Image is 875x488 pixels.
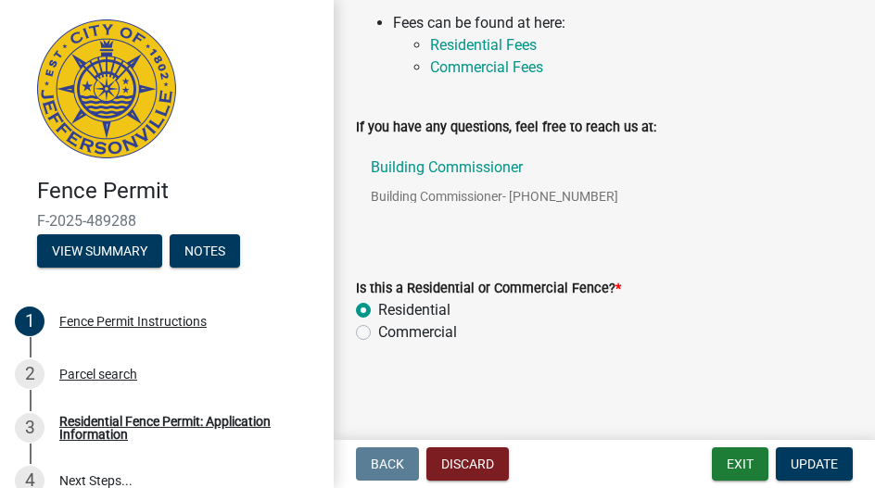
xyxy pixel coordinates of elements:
[170,244,240,259] wm-modal-confirm: Notes
[59,368,137,381] div: Parcel search
[371,190,648,203] p: Building Commissioner
[170,234,240,268] button: Notes
[776,447,853,481] button: Update
[393,12,853,79] li: Fees can be found at here:
[378,321,457,344] label: Commercial
[378,299,450,321] label: Residential
[356,282,621,295] label: Is this a Residential or Commercial Fence?
[59,315,207,328] div: Fence Permit Instructions
[15,359,44,389] div: 2
[430,58,543,76] a: Commercial Fees
[37,212,297,230] span: F-2025-489288
[371,160,618,175] p: Building Commissioner
[356,145,853,232] a: Building CommissionerBuilding Commissioner- [PHONE_NUMBER]
[712,447,768,481] button: Exit
[356,447,419,481] button: Back
[791,457,838,471] span: Update
[37,244,162,259] wm-modal-confirm: Summary
[371,457,404,471] span: Back
[356,121,656,134] label: If you have any questions, feel free to reach us at:
[15,413,44,443] div: 3
[15,307,44,336] div: 1
[502,189,618,204] span: - [PHONE_NUMBER]
[37,178,319,205] h4: Fence Permit
[37,19,176,158] img: City of Jeffersonville, Indiana
[59,415,304,441] div: Residential Fence Permit: Application Information
[426,447,509,481] button: Discard
[37,234,162,268] button: View Summary
[430,36,537,54] a: Residential Fees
